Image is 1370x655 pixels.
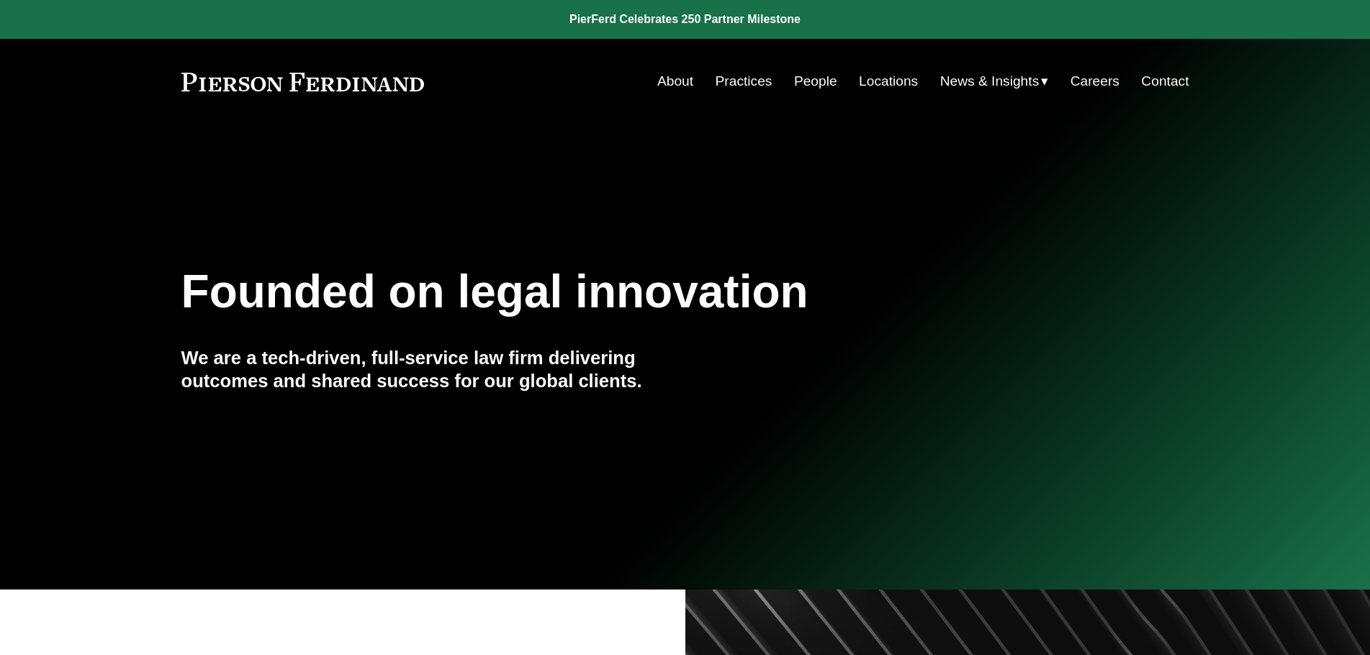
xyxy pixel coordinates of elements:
span: News & Insights [940,69,1040,94]
a: Careers [1071,68,1119,95]
a: About [657,68,693,95]
a: Contact [1141,68,1189,95]
a: Locations [859,68,918,95]
a: folder dropdown [940,68,1049,95]
a: People [794,68,837,95]
h1: Founded on legal innovation [181,266,1022,318]
h4: We are a tech-driven, full-service law firm delivering outcomes and shared success for our global... [181,346,685,393]
a: Practices [716,68,772,95]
